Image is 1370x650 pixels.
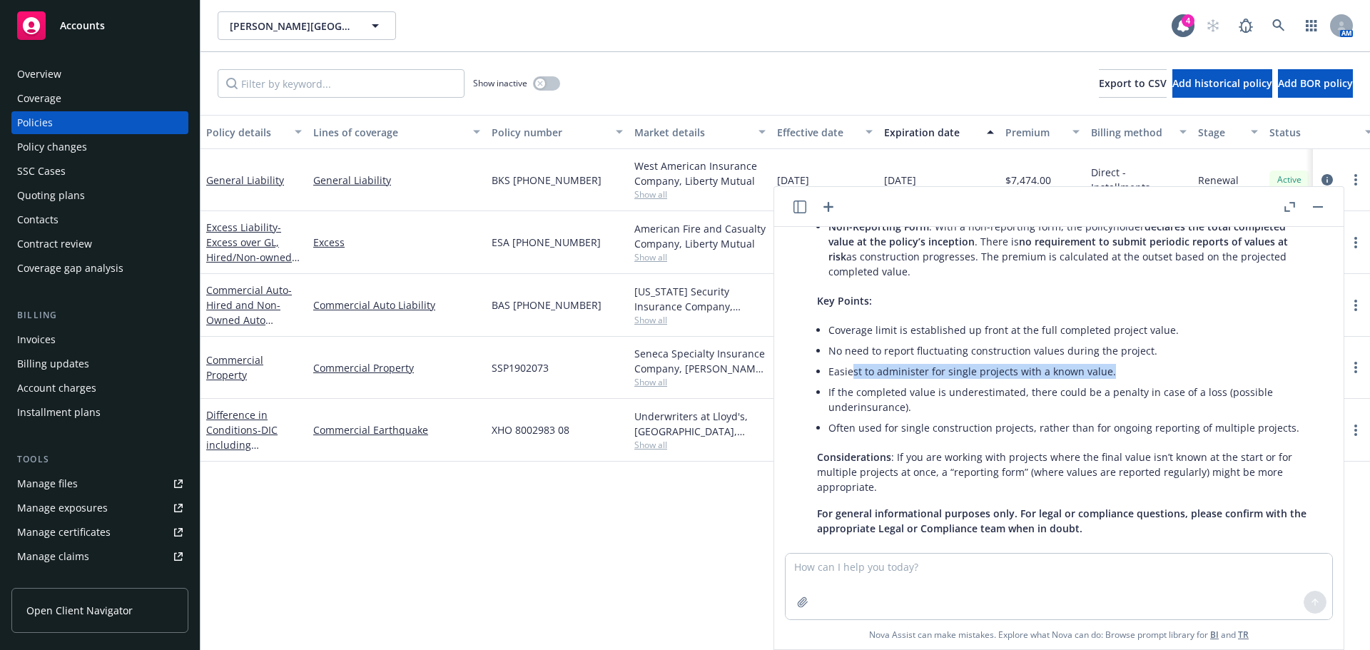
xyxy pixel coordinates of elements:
a: more [1347,297,1364,314]
div: West American Insurance Company, Liberty Mutual [634,158,766,188]
span: Direct - Installments [1091,165,1187,195]
div: [US_STATE] Security Insurance Company, Liberty Mutual [634,284,766,314]
div: Effective date [777,125,857,140]
div: Manage exposures [17,497,108,519]
p: : With a non-reporting form, the policyholder . There is as construction progresses. The premium ... [828,219,1312,279]
div: Underwriters at Lloyd's, [GEOGRAPHIC_DATA], [PERSON_NAME] of [GEOGRAPHIC_DATA], Brown & Riding In... [634,409,766,439]
span: Non-Reporting Form [828,220,929,233]
span: Active [1275,173,1304,186]
a: Accounts [11,6,188,46]
button: Export to CSV [1099,69,1167,98]
a: Search [1264,11,1293,40]
div: Tools [11,452,188,467]
a: Contacts [11,208,188,231]
span: Add BOR policy [1278,76,1353,90]
div: Contacts [17,208,59,231]
a: Commercial Property [313,360,480,375]
a: Overview [11,63,188,86]
a: TR [1238,629,1249,641]
span: ESA [PHONE_NUMBER] [492,235,601,250]
div: Contract review [17,233,92,255]
div: Overview [17,63,61,86]
a: Commercial Property [206,353,263,382]
a: Commercial Auto [206,283,292,342]
a: Invoices [11,328,188,351]
button: Premium [1000,115,1085,149]
button: Add historical policy [1172,69,1272,98]
div: Billing [11,308,188,323]
a: more [1347,422,1364,439]
a: Installment plans [11,401,188,424]
a: Manage certificates [11,521,188,544]
div: Stage [1198,125,1242,140]
button: Market details [629,115,771,149]
button: [PERSON_NAME][GEOGRAPHIC_DATA], LLC [218,11,396,40]
span: Show inactive [473,77,527,89]
span: BAS [PHONE_NUMBER] [492,298,602,313]
span: Open Client Navigator [26,603,133,618]
a: Account charges [11,377,188,400]
div: American Fire and Casualty Company, Liberty Mutual [634,221,766,251]
a: General Liability [313,173,480,188]
li: Often used for single construction projects, rather than for ongoing reporting of multiple projects. [828,417,1312,438]
div: 4 [1182,14,1194,27]
button: Lines of coverage [308,115,486,149]
button: Stage [1192,115,1264,149]
a: Switch app [1297,11,1326,40]
a: Difference in Conditions [206,408,300,557]
div: Billing method [1091,125,1171,140]
li: No need to report fluctuating construction values during the project. [828,340,1312,361]
div: Invoices [17,328,56,351]
div: Policy number [492,125,607,140]
div: Installment plans [17,401,101,424]
span: $7,474.00 [1005,173,1051,188]
div: Lines of coverage [313,125,465,140]
span: Show all [634,251,766,263]
input: Filter by keyword... [218,69,465,98]
a: circleInformation [1319,171,1336,188]
span: Renewal [1198,173,1239,188]
div: Manage BORs [17,569,84,592]
a: Commercial Earthquake [313,422,480,437]
button: Add BOR policy [1278,69,1353,98]
span: For general informational purposes only. For legal or compliance questions, please confirm with t... [817,507,1306,535]
a: Coverage gap analysis [11,257,188,280]
div: Account charges [17,377,96,400]
a: Contract review [11,233,188,255]
a: Policy changes [11,136,188,158]
span: [PERSON_NAME][GEOGRAPHIC_DATA], LLC [230,19,353,34]
span: no requirement to submit periodic reports of values at risk [828,235,1288,263]
span: SSP1902073 [492,360,549,375]
span: Accounts [60,20,105,31]
li: Coverage limit is established up front at the full completed project value. [828,320,1312,340]
a: more [1347,171,1364,188]
div: SSC Cases [17,160,66,183]
div: Coverage [17,87,61,110]
span: XHO 8002983 08 [492,422,569,437]
div: Seneca Specialty Insurance Company, [PERSON_NAME] & [PERSON_NAME] Specialty Insurance Services, L... [634,346,766,376]
p: : If you are working with projects where the final value isn’t known at the start or for multiple... [817,450,1312,494]
a: Excess Liability [206,220,296,279]
a: Commercial Auto Liability [313,298,480,313]
div: Coverage gap analysis [17,257,123,280]
a: Manage files [11,472,188,495]
div: Manage certificates [17,521,111,544]
span: Add historical policy [1172,76,1272,90]
button: Policy number [486,115,629,149]
span: Nova Assist can make mistakes. Explore what Nova can do: Browse prompt library for and [869,620,1249,649]
div: Status [1269,125,1356,140]
div: Policies [17,111,53,134]
a: General Liability [206,173,284,187]
li: Easiest to administer for single projects with a known value. [828,361,1312,382]
a: Manage claims [11,545,188,568]
span: Show all [634,439,766,451]
a: BI [1210,629,1219,641]
span: Key Points: [817,294,872,308]
span: Considerations [817,450,891,464]
span: Show all [634,314,766,326]
a: Excess [313,235,480,250]
a: Report a Bug [1232,11,1260,40]
a: Manage exposures [11,497,188,519]
a: Start snowing [1199,11,1227,40]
